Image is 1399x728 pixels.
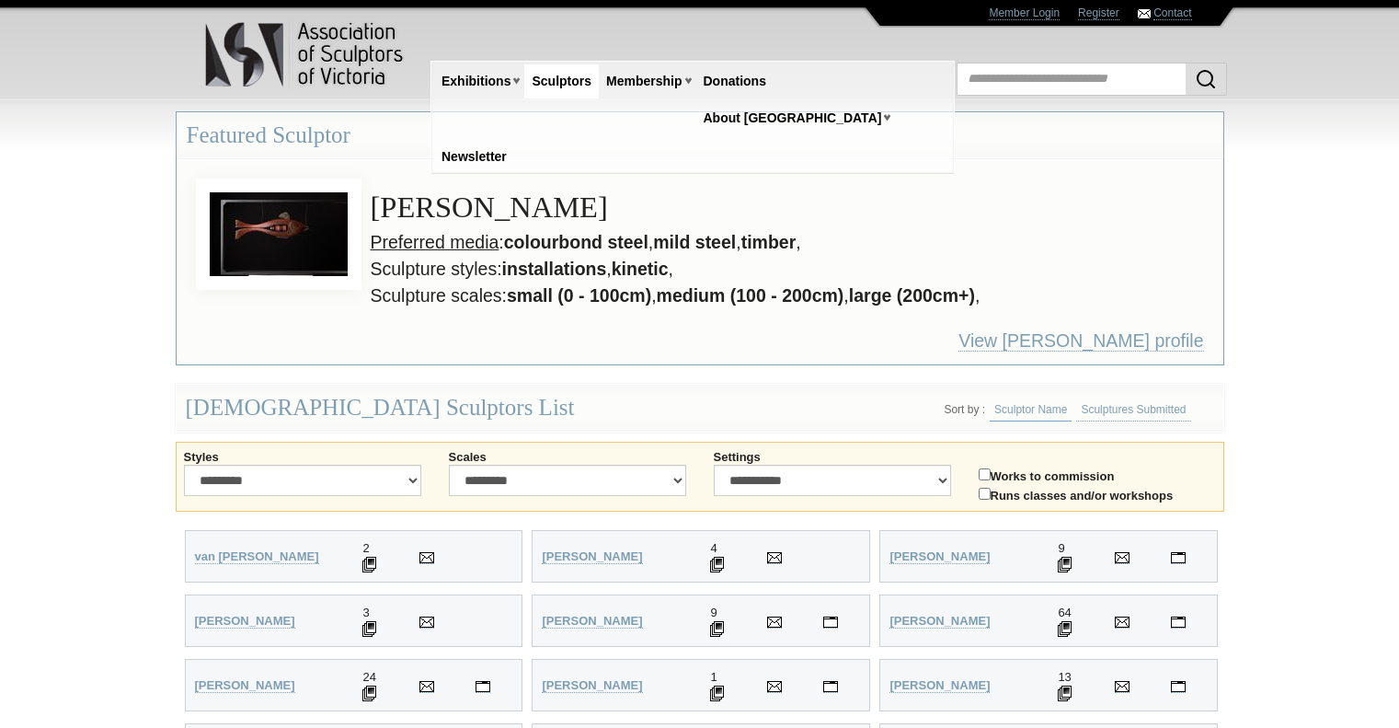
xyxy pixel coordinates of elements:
label: Settings [714,450,951,465]
img: Visit Nicole Allen's personal website [823,617,838,628]
strong: [PERSON_NAME] [542,678,642,692]
img: 4 Sculptures displayed for Michael Adeney [710,557,724,572]
a: Visit Nicole Allen's personal website [823,614,838,629]
strong: [PERSON_NAME] [889,678,990,692]
img: Search [1195,68,1217,90]
label: Runs classes and/or workshops [979,484,1216,503]
img: Visit Tracy Joy Andrews's personal website [823,681,838,692]
img: Visit Ronald Ahl's personal website [1171,552,1186,563]
a: [PERSON_NAME] [195,614,295,629]
a: Visit Joseph Apollonio's personal website [1171,678,1186,693]
a: Member Login [989,6,1060,20]
img: Visit Anne Anderson's personal website [1171,617,1186,628]
strong: small (0 - 100cm) [507,285,651,306]
a: Visit Tracy Joy Andrews's personal website [823,678,838,693]
strong: large (200cm+) [849,285,975,306]
a: View [PERSON_NAME] profile [958,330,1203,352]
li: Sculpture scales: , , , [224,283,1213,309]
img: Send Email to Chris Anderson [419,681,434,692]
a: Exhibitions [434,64,518,98]
img: Send Email to Anne Anderson [1115,617,1130,628]
img: 64 Sculptures displayed for Anne Anderson [1058,621,1072,637]
strong: colourbond steel [504,232,648,252]
h3: Featured Sculptor [177,112,1223,158]
img: Send Email to Joseph Apollonio [1115,681,1130,692]
a: Visit Anne Anderson's personal website [1171,614,1186,629]
label: Scales [449,450,686,465]
u: Preferred media [371,232,499,252]
img: Send Email to Ronald Ahl [1115,552,1130,563]
h3: [PERSON_NAME] [224,187,1213,229]
span: 1 [710,670,717,684]
a: van [PERSON_NAME] [195,549,319,564]
img: 2 Sculptures displayed for Wilani van Wyk-Smit [362,557,376,572]
img: 13 Sculptures displayed for Joseph Apollonio [1058,686,1072,701]
a: Contact [1153,6,1191,20]
a: [PERSON_NAME] [542,614,642,629]
img: Visit Chris Anderson's personal website [476,681,490,692]
strong: [PERSON_NAME] [542,549,642,563]
a: Sculptures Submitted [1076,399,1190,422]
img: Send Email to Wilani van Wyk-Smit [419,552,434,563]
div: [DEMOGRAPHIC_DATA] Sculptors List [176,384,1224,433]
span: 9 [710,606,717,619]
img: 9 Sculptures displayed for Ronald Ahl [1058,557,1072,572]
a: [PERSON_NAME] [889,678,990,693]
img: 3 Sculptures displayed for Jane Alcorn [362,621,376,637]
a: Sculptors [524,64,599,98]
a: Donations [696,64,774,98]
strong: installations [502,259,607,279]
strong: mild steel [653,232,736,252]
img: 1 Sculptures displayed for Tracy Joy Andrews [710,686,724,701]
strong: [PERSON_NAME] [889,549,990,563]
strong: medium (100 - 200cm) [657,285,844,306]
img: 9 Sculptures displayed for Nicole Allen [710,621,724,637]
span: 64 [1058,606,1071,619]
a: [PERSON_NAME] [889,614,990,629]
a: [PERSON_NAME] [889,549,990,564]
span: 3 [362,606,369,619]
span: 9 [1058,541,1064,555]
label: Works to commission [979,465,1216,484]
strong: [PERSON_NAME] [195,614,295,628]
span: 13 [1058,670,1071,684]
a: About [GEOGRAPHIC_DATA] [696,101,889,135]
strong: [PERSON_NAME] [889,614,990,628]
a: Sculptor Name [990,399,1072,422]
a: Membership [599,64,689,98]
strong: timber [741,232,797,252]
img: Send Email to Nicole Allen [767,617,782,628]
a: [PERSON_NAME] [542,549,642,564]
strong: kinetic [612,259,669,279]
input: Works to commission [979,468,991,480]
img: Send Email to Tracy Joy Andrews [767,681,782,692]
img: Visit Joseph Apollonio's personal website [1171,681,1186,692]
img: Send Email to Michael Adeney [767,552,782,563]
a: Visit Chris Anderson's personal website [476,678,490,693]
img: Contact ASV [1138,9,1151,18]
img: logo.png [204,18,407,91]
img: Send Email to Jane Alcorn [419,617,434,628]
a: Visit Ronald Ahl's personal website [1171,549,1186,564]
strong: van [PERSON_NAME] [195,549,319,563]
a: Newsletter [434,140,514,174]
span: 24 [362,670,375,684]
span: 2 [362,541,369,555]
a: [PERSON_NAME] [195,678,295,693]
label: Styles [184,450,421,465]
li: Sculpture styles: , , [224,256,1213,283]
li: Sort by : [944,403,985,416]
strong: [PERSON_NAME] [542,614,642,628]
strong: [PERSON_NAME] [195,678,295,692]
img: View Gavin Roberts by The Catch [196,179,361,290]
a: Register [1078,6,1119,20]
input: Runs classes and/or workshops [979,488,991,500]
img: 24 Sculptures displayed for Chris Anderson [362,686,376,701]
span: 4 [710,541,717,555]
li: : , , , [224,229,1213,256]
a: [PERSON_NAME] [542,678,642,693]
